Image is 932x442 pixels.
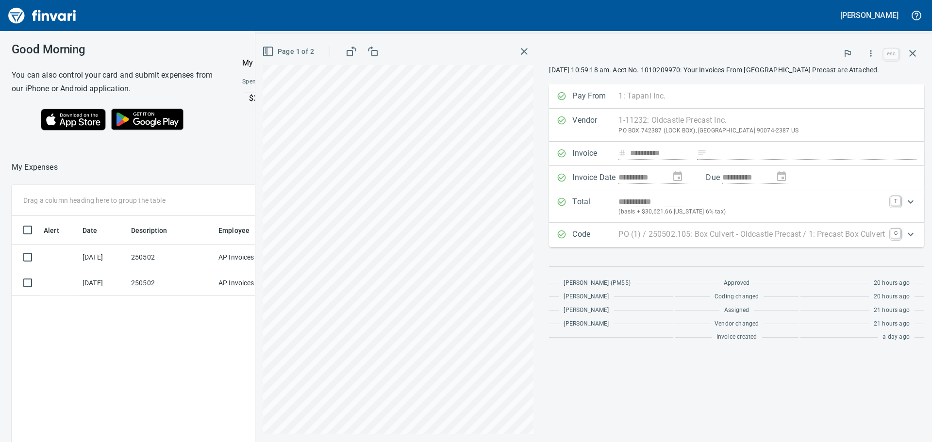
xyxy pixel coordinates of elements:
p: Drag a column heading here to group the table [23,196,166,205]
span: Description [131,225,180,236]
span: a day ago [882,332,910,342]
span: Spend Limits [242,77,361,87]
span: Date [83,225,110,236]
h6: You can also control your card and submit expenses from our iPhone or Android application. [12,68,218,96]
span: Date [83,225,98,236]
button: Page 1 of 2 [260,43,318,61]
div: Expand [549,223,924,247]
nav: breadcrumb [12,162,58,173]
span: 20 hours ago [874,278,910,288]
span: Alert [44,225,72,236]
span: [PERSON_NAME] [564,306,609,315]
span: Close invoice [882,42,924,65]
span: Invoice created [716,332,757,342]
td: [DATE] [79,270,127,296]
span: 21 hours ago [874,306,910,315]
span: [PERSON_NAME] [564,292,609,302]
button: [PERSON_NAME] [838,8,901,23]
span: 21 hours ago [874,319,910,329]
p: My Card (···0555) [242,57,315,69]
span: Vendor changed [715,319,759,329]
img: Get it on Google Play [106,103,189,135]
td: 250502 [127,245,215,270]
span: Employee [218,225,250,236]
a: esc [884,49,899,59]
td: [DATE] [79,245,127,270]
span: Coding changed [715,292,759,302]
p: PO (1) / 250502.105: Box Culvert - Oldcastle Precast / 1: Precast Box Culvert [618,229,885,240]
img: Finvari [6,4,79,27]
span: Description [131,225,167,236]
a: T [891,196,900,206]
h5: [PERSON_NAME] [840,10,899,20]
a: C [891,229,900,238]
p: [DATE] 10:59:18 am. Acct No. 1010209970: Your Invoices From [GEOGRAPHIC_DATA] Precast are Attached. [549,65,924,75]
td: AP Invoices [215,245,287,270]
p: (basis + $30,621.66 [US_STATE] 6% tax) [618,207,885,217]
span: Assigned [724,306,749,315]
p: Online allowed [234,104,447,114]
span: [PERSON_NAME] (PM55) [564,278,630,288]
span: Approved [724,278,749,288]
h3: Good Morning [12,43,218,56]
button: More [860,43,882,64]
span: 20 hours ago [874,292,910,302]
p: Code [572,229,618,241]
td: 250502 [127,270,215,296]
span: Employee [218,225,262,236]
span: Alert [44,225,59,236]
div: Expand [549,190,924,223]
img: Download on the App Store [41,109,106,131]
p: My Expenses [12,162,58,173]
button: Flag [837,43,858,64]
span: [PERSON_NAME] [564,319,609,329]
p: $3,812 left this month [249,93,446,104]
td: AP Invoices [215,270,287,296]
p: Total [572,196,618,217]
span: Page 1 of 2 [264,46,314,58]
